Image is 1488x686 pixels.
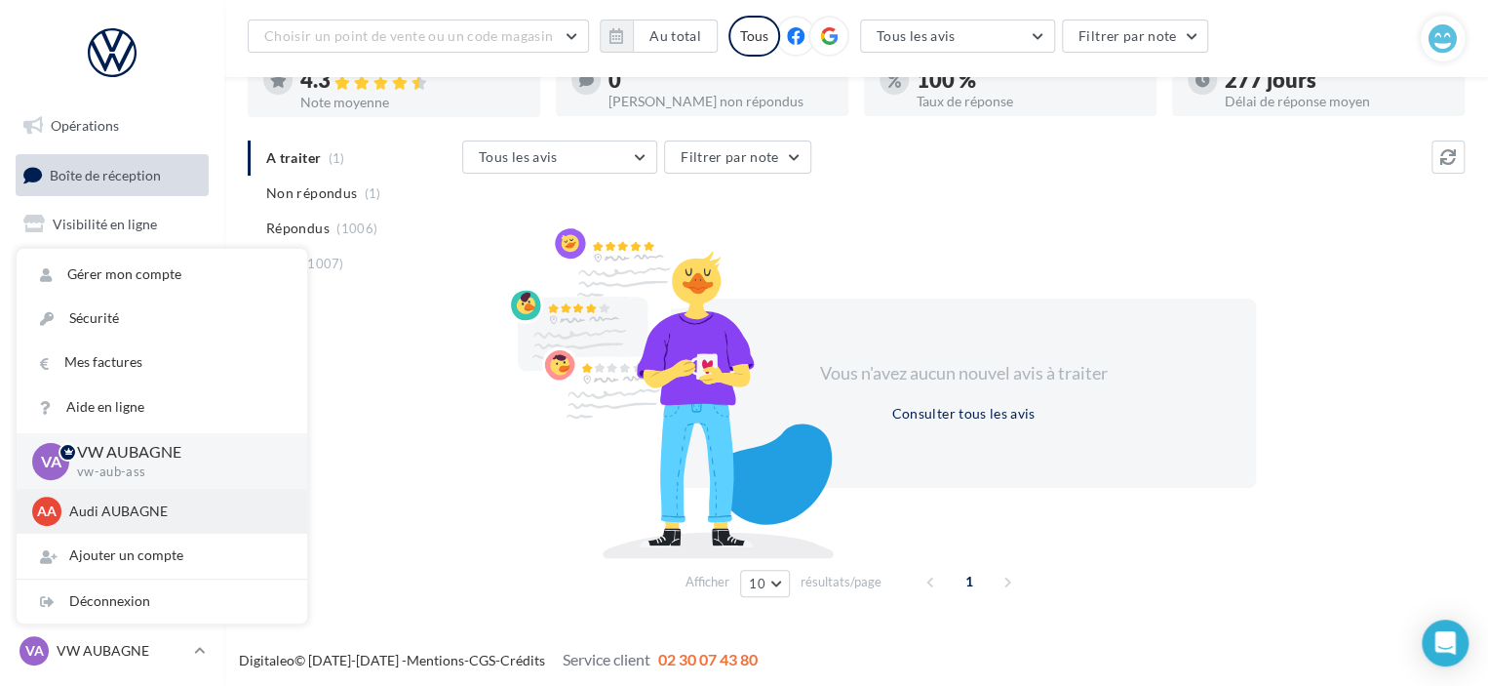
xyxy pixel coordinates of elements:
a: Mes factures [17,341,307,384]
button: Choisir un point de vente ou un code magasin [248,20,589,53]
a: Boîte de réception [12,154,213,196]
button: Filtrer par note [1062,20,1209,53]
button: Consulter tous les avis [883,402,1042,425]
div: Vous n'avez aucun nouvel avis à traiter [796,361,1131,386]
button: Tous les avis [860,20,1055,53]
span: Service client [563,650,650,668]
div: Déconnexion [17,580,307,624]
div: Tous [728,16,780,57]
span: 02 30 07 43 80 [658,650,758,668]
a: Campagnes [12,253,213,294]
div: 277 jours [1225,69,1449,91]
span: AA [37,502,57,521]
a: Calendrier [12,398,213,439]
span: résultats/page [801,573,881,591]
button: Au total [633,20,718,53]
p: VW AUBAGNE [77,441,276,464]
span: VA [25,641,44,661]
a: Digitaleo [239,652,294,668]
span: Tous les avis [479,148,558,165]
span: (1006) [336,221,377,236]
div: Open Intercom Messenger [1422,620,1468,666]
a: Sécurité [17,297,307,341]
div: Délai de réponse moyen [1225,95,1449,108]
span: Choisir un point de vente ou un code magasin [264,27,553,44]
div: Note moyenne [300,96,525,109]
span: Tous les avis [877,27,956,44]
div: 0 [608,69,833,91]
div: [PERSON_NAME] non répondus [608,95,833,108]
span: Non répondus [266,183,357,203]
a: Crédits [500,652,545,668]
a: CGS [469,652,495,668]
button: Au total [600,20,718,53]
a: Gérer mon compte [17,253,307,297]
span: © [DATE]-[DATE] - - - [239,652,758,668]
span: 1 [954,566,985,597]
span: (1007) [303,256,344,271]
div: 4.3 [300,69,525,92]
a: Médiathèque [12,349,213,390]
span: Répondus [266,219,330,238]
p: Audi AUBAGNE [69,502,284,521]
a: Mentions [407,652,464,668]
span: 10 [749,576,765,591]
span: Afficher [685,573,729,591]
a: PLV et print personnalisable [12,447,213,504]
span: Visibilité en ligne [53,216,157,232]
div: Ajouter un compte [17,534,307,578]
a: Contacts [12,302,213,343]
a: Opérations [12,105,213,146]
a: Campagnes DataOnDemand [12,511,213,569]
div: Taux de réponse [917,95,1141,108]
span: (1) [365,185,381,201]
p: vw-aub-ass [77,464,276,481]
a: Aide en ligne [17,385,307,429]
button: 10 [740,570,790,597]
span: Boîte de réception [50,166,161,182]
a: Visibilité en ligne [12,204,213,245]
span: Opérations [51,117,119,134]
button: Tous les avis [462,141,657,174]
a: VA VW AUBAGNE [16,632,209,669]
p: VW AUBAGNE [57,641,186,661]
span: VA [41,450,61,472]
div: 100 % [917,69,1141,91]
button: Filtrer par note [664,141,811,174]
